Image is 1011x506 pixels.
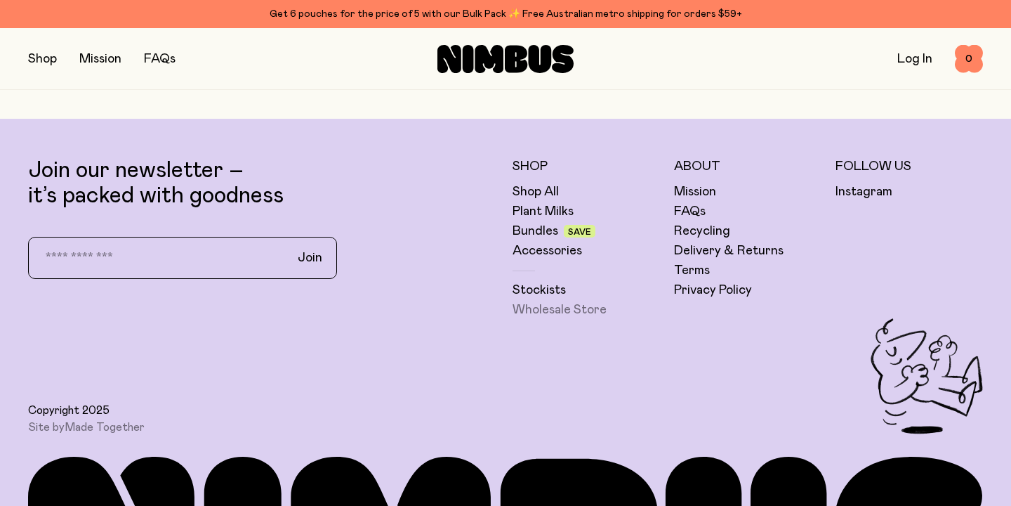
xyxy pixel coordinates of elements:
div: Get 6 pouches for the price of 5 with our Bulk Pack ✨ Free Australian metro shipping for orders $59+ [28,6,983,22]
a: Instagram [835,183,892,200]
h5: Shop [513,158,660,175]
a: Stockists [513,282,566,299]
a: Accessories [513,242,582,259]
a: Mission [79,53,121,65]
h5: Follow Us [835,158,983,175]
span: Site by [28,420,145,434]
a: Shop All [513,183,559,200]
a: Terms [674,262,710,279]
a: Recycling [674,223,730,240]
a: Made Together [65,422,145,433]
a: Wholesale Store [513,301,607,318]
span: Join [298,249,322,266]
a: Log In [897,53,932,65]
span: Save [568,228,591,236]
a: Privacy Policy [674,282,752,299]
span: Copyright 2025 [28,403,110,417]
a: Bundles [513,223,558,240]
a: FAQs [144,53,176,65]
p: Join our newsletter – it’s packed with goodness [28,158,498,209]
a: Mission [674,183,716,200]
button: Join [286,243,333,273]
button: 0 [955,45,983,73]
a: FAQs [674,203,706,220]
a: Plant Milks [513,203,574,220]
a: Delivery & Returns [674,242,784,259]
h5: About [674,158,821,175]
